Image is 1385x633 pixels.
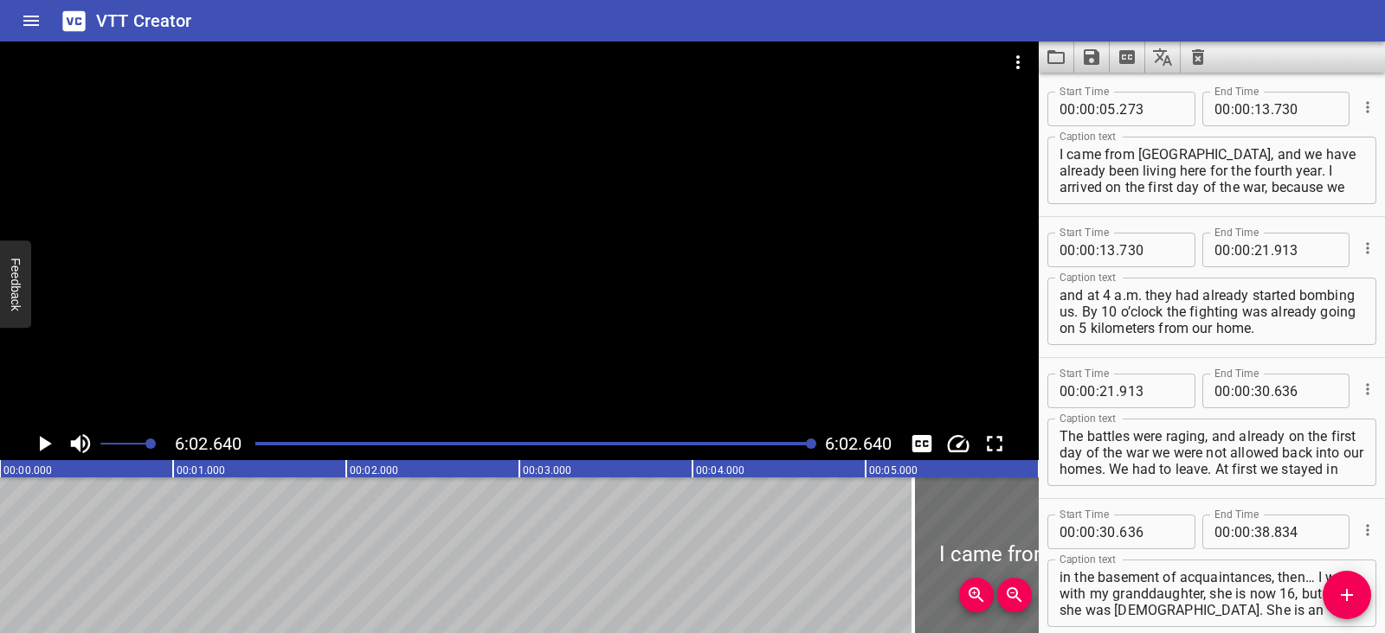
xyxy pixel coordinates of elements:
span: : [1076,374,1079,408]
input: 00 [1234,233,1251,267]
span: : [1251,233,1254,267]
button: Cue Options [1356,96,1379,118]
button: Cue Options [1356,237,1379,259]
span: : [1096,515,1099,549]
button: Zoom Out [997,578,1032,612]
span: : [1076,515,1079,549]
input: 913 [1274,233,1337,267]
input: 00 [1234,515,1251,549]
svg: Load captions from file [1046,47,1066,67]
button: Clear captions [1181,42,1215,73]
text: 00:05.000 [869,464,918,476]
input: 30 [1254,374,1271,408]
input: 21 [1254,233,1271,267]
input: 00 [1060,515,1076,549]
button: Translate captions [1145,42,1181,73]
span: . [1271,515,1274,549]
button: Change Playback Speed [942,427,975,460]
span: : [1096,92,1099,126]
text: 00:04.000 [696,464,744,476]
input: 38 [1254,515,1271,549]
svg: Extract captions from video [1117,47,1137,67]
span: : [1076,92,1079,126]
input: 00 [1079,92,1096,126]
input: 00 [1079,374,1096,408]
span: : [1231,92,1234,126]
button: Zoom In [959,578,994,612]
span: 6:02.640 [175,433,242,454]
span: : [1251,374,1254,408]
input: 05 [1099,92,1116,126]
span: : [1231,374,1234,408]
input: 273 [1119,92,1182,126]
button: Toggle fullscreen [978,427,1011,460]
span: 6:02.640 [825,433,892,454]
span: . [1271,233,1274,267]
input: 00 [1060,92,1076,126]
span: Set video volume [145,438,156,449]
svg: Translate captions [1152,47,1173,67]
text: 00:00.000 [3,464,52,476]
span: : [1231,233,1234,267]
button: Video Options [997,42,1039,83]
span: : [1076,233,1079,267]
button: Play/Pause [28,427,61,460]
input: 00 [1079,233,1096,267]
span: . [1271,92,1274,126]
textarea: I came from [GEOGRAPHIC_DATA], and we have already been living here for the fourth year. I arrive... [1060,146,1364,195]
input: 00 [1060,233,1076,267]
span: . [1116,374,1119,408]
input: 00 [1060,374,1076,408]
input: 00 [1079,515,1096,549]
span: . [1116,92,1119,126]
svg: Clear captions [1188,47,1208,67]
input: 00 [1214,92,1231,126]
button: Add Cue [1323,571,1371,619]
div: Cue Options [1356,85,1376,130]
span: . [1116,515,1119,549]
input: 00 [1214,233,1231,267]
text: 00:02.000 [350,464,398,476]
button: Cue Options [1356,519,1379,541]
button: Save captions to file [1074,42,1110,73]
input: 730 [1119,233,1182,267]
input: 00 [1214,374,1231,408]
input: 00 [1214,515,1231,549]
span: : [1251,92,1254,126]
input: 730 [1274,92,1337,126]
textarea: The battles were raging, and already on the first day of the war we were not allowed back into ou... [1060,428,1364,477]
button: Load captions from file [1039,42,1074,73]
button: Toggle captions [905,427,938,460]
svg: Save captions to file [1081,47,1102,67]
button: Cue Options [1356,378,1379,400]
div: Play progress [255,442,811,445]
input: 00 [1234,92,1251,126]
input: 21 [1099,374,1116,408]
text: 00:03.000 [523,464,571,476]
span: : [1096,374,1099,408]
span: : [1251,515,1254,549]
span: . [1116,233,1119,267]
input: 00 [1234,374,1251,408]
input: 13 [1099,233,1116,267]
input: 30 [1099,515,1116,549]
textarea: and at 4 a.m. they had already started bombing us. By 10 o’clock the fighting was already going o... [1060,287,1364,336]
input: 636 [1274,374,1337,408]
input: 13 [1254,92,1271,126]
div: Cue Options [1356,508,1376,553]
text: 00:01.000 [177,464,225,476]
span: . [1271,374,1274,408]
button: Extract captions from video [1110,42,1145,73]
input: 834 [1274,515,1337,549]
button: Toggle mute [64,427,97,460]
input: 636 [1119,515,1182,549]
input: 913 [1119,374,1182,408]
div: Cue Options [1356,226,1376,271]
span: : [1096,233,1099,267]
textarea: in the basement of acquaintances, then… I was with my granddaughter, she is now 16, but then she ... [1060,569,1364,618]
h6: VTT Creator [96,7,192,35]
span: : [1231,515,1234,549]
